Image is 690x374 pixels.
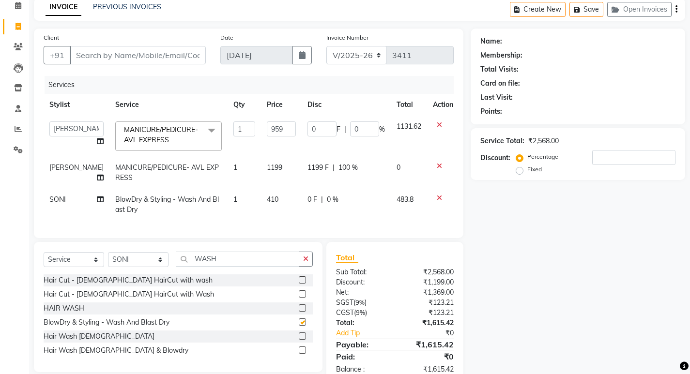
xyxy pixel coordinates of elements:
div: BlowDry & Styling - Wash And Blast Dry [44,317,169,328]
div: ( ) [329,308,395,318]
div: Discount: [329,277,395,287]
span: CGST [336,308,354,317]
th: Stylist [44,94,109,116]
input: Search or Scan [176,252,299,267]
a: Add Tip [329,328,406,338]
th: Action [427,94,459,116]
button: Save [569,2,603,17]
div: Net: [329,287,395,298]
div: Hair Wash [DEMOGRAPHIC_DATA] & Blowdry [44,345,188,356]
div: Membership: [480,50,522,60]
div: ₹1,615.42 [395,339,460,350]
span: 1131.62 [397,122,421,131]
span: % [379,124,385,135]
label: Percentage [527,152,558,161]
span: Total [336,253,358,263]
span: BlowDry & Styling - Wash And Blast Dry [115,195,219,214]
div: Discount: [480,153,510,163]
div: ₹123.21 [395,298,460,308]
span: MANICURE/PEDICURE- AVL EXPRESS [115,163,219,182]
th: Price [261,94,302,116]
span: 100 % [338,163,358,173]
th: Disc [302,94,391,116]
div: Paid: [329,351,395,362]
div: ₹2,568.00 [395,267,460,277]
span: 0 [397,163,400,172]
button: Open Invoices [607,2,672,17]
div: ₹2,568.00 [528,136,559,146]
span: F [337,124,340,135]
span: 410 [267,195,278,204]
label: Client [44,33,59,42]
button: Create New [510,2,566,17]
span: SGST [336,298,353,307]
label: Date [220,33,233,42]
div: Last Visit: [480,92,513,103]
a: PREVIOUS INVOICES [93,2,161,11]
span: [PERSON_NAME] [49,163,104,172]
div: ₹1,199.00 [395,277,460,287]
span: SONI [49,195,66,204]
div: ( ) [329,298,395,308]
th: Total [391,94,427,116]
span: 1 [233,195,237,204]
span: 9% [355,299,365,306]
div: Service Total: [480,136,524,146]
div: Services [45,76,461,94]
span: | [333,163,335,173]
button: +91 [44,46,71,64]
div: Hair Cut - [DEMOGRAPHIC_DATA] HairCut with Wash [44,289,214,299]
div: Sub Total: [329,267,395,277]
a: x [169,135,173,144]
span: 0 % [327,194,338,205]
div: Total Visits: [480,64,519,75]
div: Name: [480,36,502,46]
div: ₹123.21 [395,308,460,318]
div: ₹1,615.42 [395,318,460,328]
span: 1199 F [307,163,329,173]
div: Points: [480,106,502,117]
span: 9% [356,309,365,316]
div: Total: [329,318,395,328]
span: 483.8 [397,195,414,204]
span: 1199 [267,163,282,172]
span: MANICURE/PEDICURE- AVL EXPRESS [124,125,198,144]
th: Qty [228,94,261,116]
div: Payable: [329,339,395,350]
div: Card on file: [480,78,520,89]
div: Hair Cut - [DEMOGRAPHIC_DATA] HairCut with wash [44,275,213,285]
input: Search by Name/Mobile/Email/Code [70,46,206,64]
label: Fixed [527,165,542,174]
div: ₹1,369.00 [395,287,460,298]
span: | [344,124,346,135]
div: HAIR WASH [44,303,84,314]
label: Invoice Number [326,33,368,42]
span: 0 F [307,194,317,205]
div: Hair Wash [DEMOGRAPHIC_DATA] [44,331,154,342]
span: | [321,194,323,205]
div: ₹0 [395,351,460,362]
th: Service [109,94,228,116]
div: ₹0 [406,328,461,338]
span: 1 [233,163,237,172]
